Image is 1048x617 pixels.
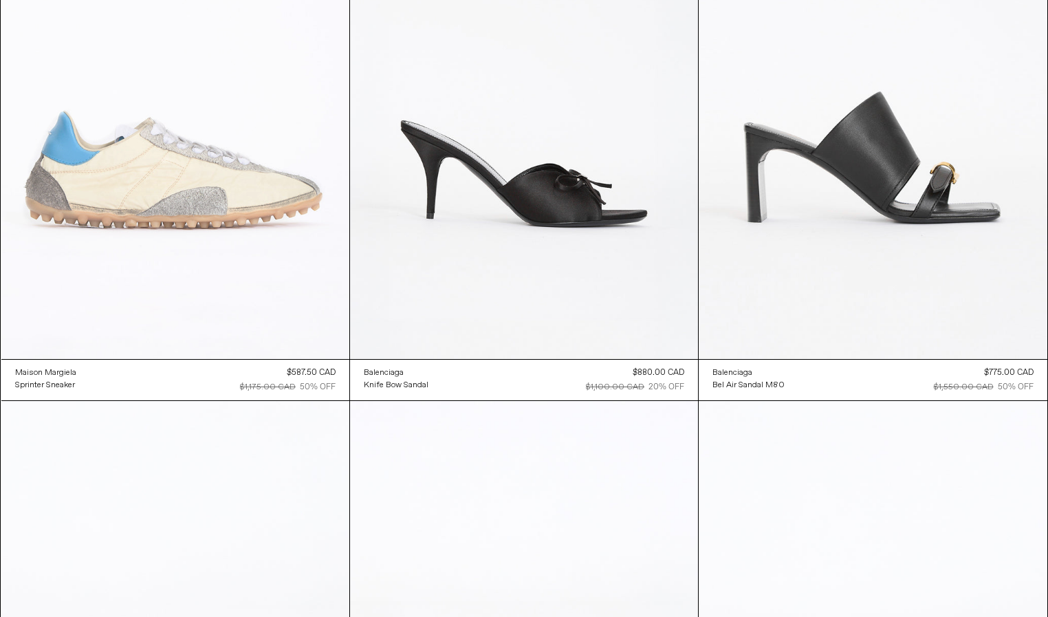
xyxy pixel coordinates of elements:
[300,381,336,393] div: 50% OFF
[364,367,404,379] div: Balenciaga
[998,381,1034,393] div: 50% OFF
[586,381,644,393] div: $1,100.00 CAD
[240,381,296,393] div: $1,175.00 CAD
[15,380,75,391] div: Sprinter Sneaker
[648,381,684,393] div: 20% OFF
[712,367,752,379] div: Balenciaga
[633,367,684,379] div: $880.00 CAD
[364,379,428,391] a: Knife Bow Sandal
[15,379,76,391] a: Sprinter Sneaker
[364,367,428,379] a: Balenciaga
[364,380,428,391] div: Knife Bow Sandal
[287,367,336,379] div: $587.50 CAD
[712,379,785,391] a: Bel Air Sandal M80
[934,381,994,393] div: $1,550.00 CAD
[712,367,785,379] a: Balenciaga
[984,367,1034,379] div: $775.00 CAD
[712,380,785,391] div: Bel Air Sandal M80
[15,367,76,379] a: Maison Margiela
